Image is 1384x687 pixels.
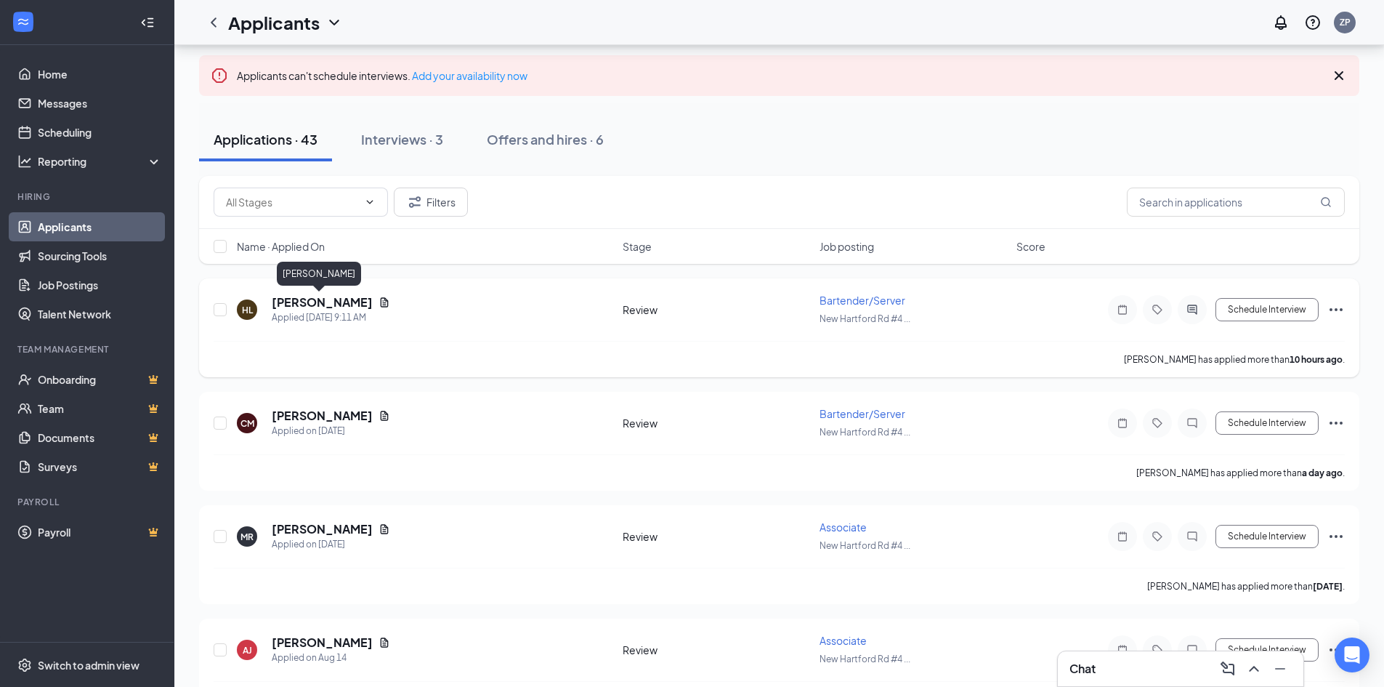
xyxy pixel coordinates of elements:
a: SurveysCrown [38,452,162,481]
span: Score [1016,239,1045,254]
button: Schedule Interview [1215,638,1319,662]
h5: [PERSON_NAME] [272,294,373,310]
svg: Cross [1330,67,1348,84]
h5: [PERSON_NAME] [272,521,373,537]
a: OnboardingCrown [38,365,162,394]
span: Associate [820,634,867,647]
svg: ChatInactive [1183,644,1201,656]
svg: MagnifyingGlass [1320,196,1332,208]
svg: ChevronLeft [205,14,222,31]
div: Applied [DATE] 9:11 AM [272,310,390,325]
svg: Document [379,523,390,535]
input: All Stages [226,194,358,210]
b: [DATE] [1313,581,1343,592]
a: TeamCrown [38,394,162,423]
div: Hiring [17,190,159,203]
svg: ChatInactive [1183,531,1201,542]
div: Applied on [DATE] [272,424,390,438]
span: Bartender/Server [820,294,905,307]
svg: ComposeMessage [1219,660,1237,678]
div: Reporting [38,154,163,169]
button: Minimize [1268,657,1292,680]
div: Team Management [17,343,159,355]
svg: Note [1114,304,1131,316]
a: Scheduling [38,118,162,147]
svg: Ellipses [1327,414,1345,432]
svg: Error [211,67,228,84]
svg: Analysis [17,154,32,169]
div: Review [623,416,811,430]
span: Bartender/Server [820,407,905,420]
h5: [PERSON_NAME] [272,635,373,651]
div: Payroll [17,496,159,508]
a: Talent Network [38,300,162,329]
span: Job posting [820,239,874,254]
div: Interviews · 3 [361,130,443,148]
div: Offers and hires · 6 [487,130,604,148]
svg: Note [1114,644,1131,656]
span: New Hartford Rd #4 ... [820,313,910,324]
b: a day ago [1302,467,1343,478]
svg: Document [379,410,390,422]
input: Search in applications [1127,188,1345,217]
svg: ChatInactive [1183,417,1201,429]
span: Associate [820,521,867,534]
a: DocumentsCrown [38,423,162,452]
svg: QuestionInfo [1304,14,1322,31]
svg: Document [379,297,390,308]
span: New Hartford Rd #4 ... [820,654,910,664]
svg: Tag [1149,644,1166,656]
span: Applicants can't schedule interviews. [237,69,527,82]
button: Schedule Interview [1215,525,1319,548]
svg: Settings [17,658,32,672]
b: 10 hours ago [1290,354,1343,365]
svg: Tag [1149,531,1166,542]
svg: Ellipses [1327,301,1345,318]
a: Sourcing Tools [38,241,162,270]
p: [PERSON_NAME] has applied more than . [1136,467,1345,479]
div: Review [623,302,811,317]
h5: [PERSON_NAME] [272,408,373,424]
svg: Notifications [1272,14,1290,31]
span: New Hartford Rd #4 ... [820,540,910,551]
svg: WorkstreamLogo [16,15,31,29]
div: [PERSON_NAME] [277,262,361,286]
svg: ChevronDown [364,196,376,208]
a: PayrollCrown [38,518,162,547]
p: [PERSON_NAME] has applied more than . [1147,580,1345,592]
h1: Applicants [228,10,320,35]
a: Messages [38,89,162,118]
svg: Tag [1149,417,1166,429]
button: Filter Filters [394,188,468,217]
div: Review [623,529,811,544]
a: Job Postings [38,270,162,300]
span: New Hartford Rd #4 ... [820,427,910,438]
button: Schedule Interview [1215,298,1319,321]
a: Applicants [38,212,162,241]
span: Stage [623,239,652,254]
a: Home [38,60,162,89]
div: HL [242,304,253,316]
svg: Ellipses [1327,528,1345,545]
svg: Note [1114,531,1131,542]
svg: Collapse [140,15,155,30]
div: MR [240,531,254,543]
div: Applied on [DATE] [272,537,390,552]
button: ChevronUp [1242,657,1266,680]
svg: ActiveChat [1183,304,1201,316]
a: Add your availability now [412,69,527,82]
div: CM [240,417,254,430]
div: Applied on Aug 14 [272,651,390,665]
div: Review [623,643,811,657]
h3: Chat [1069,661,1096,677]
div: Open Intercom Messenger [1335,638,1369,672]
svg: Ellipses [1327,641,1345,659]
button: ComposeMessage [1216,657,1239,680]
svg: Document [379,637,390,648]
div: Switch to admin view [38,658,139,672]
div: ZP [1340,16,1351,28]
span: Name · Applied On [237,239,325,254]
div: AJ [243,644,252,656]
svg: Tag [1149,304,1166,316]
